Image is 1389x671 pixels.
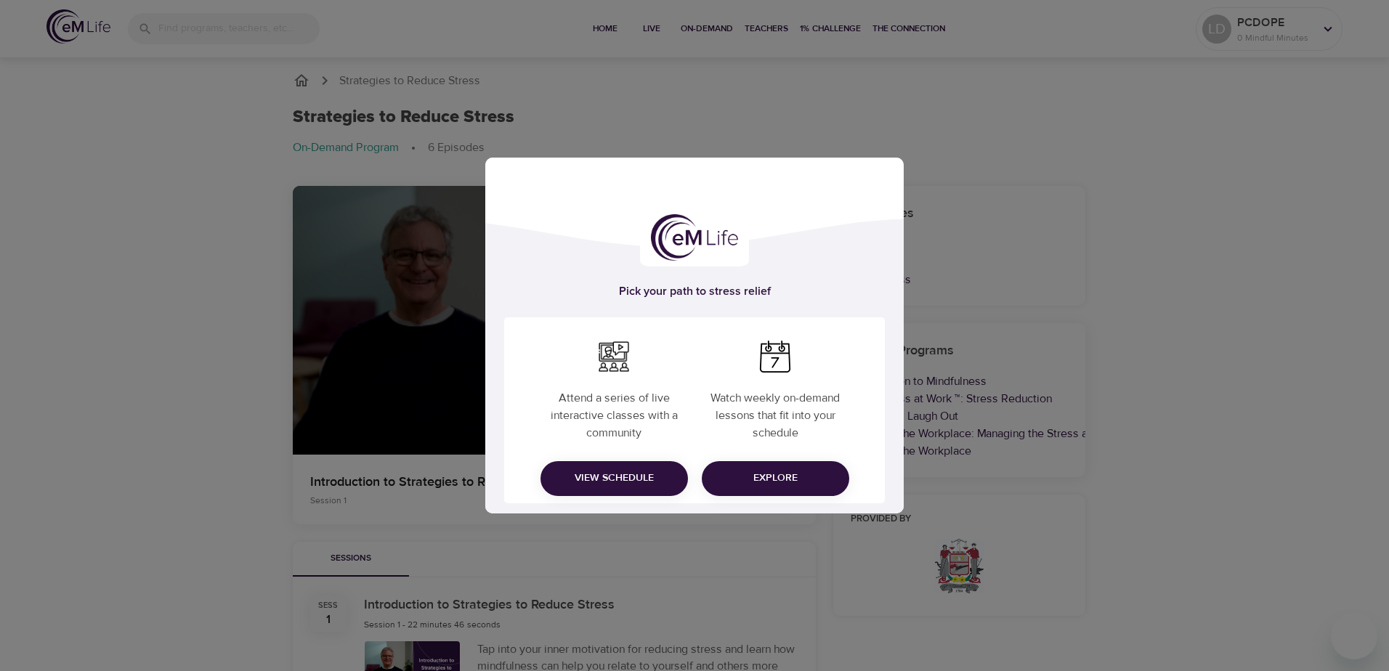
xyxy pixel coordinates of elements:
img: week.png [759,341,791,373]
button: View Schedule [540,461,688,496]
p: Watch weekly on-demand lessons that fit into your schedule [697,378,853,447]
button: Explore [702,461,849,496]
span: Explore [713,469,838,487]
img: webimar.png [598,341,630,373]
h5: Pick your path to stress relief [504,284,885,299]
p: Attend a series of live interactive classes with a community [536,378,692,447]
span: View Schedule [552,469,676,487]
img: logo [651,214,738,261]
